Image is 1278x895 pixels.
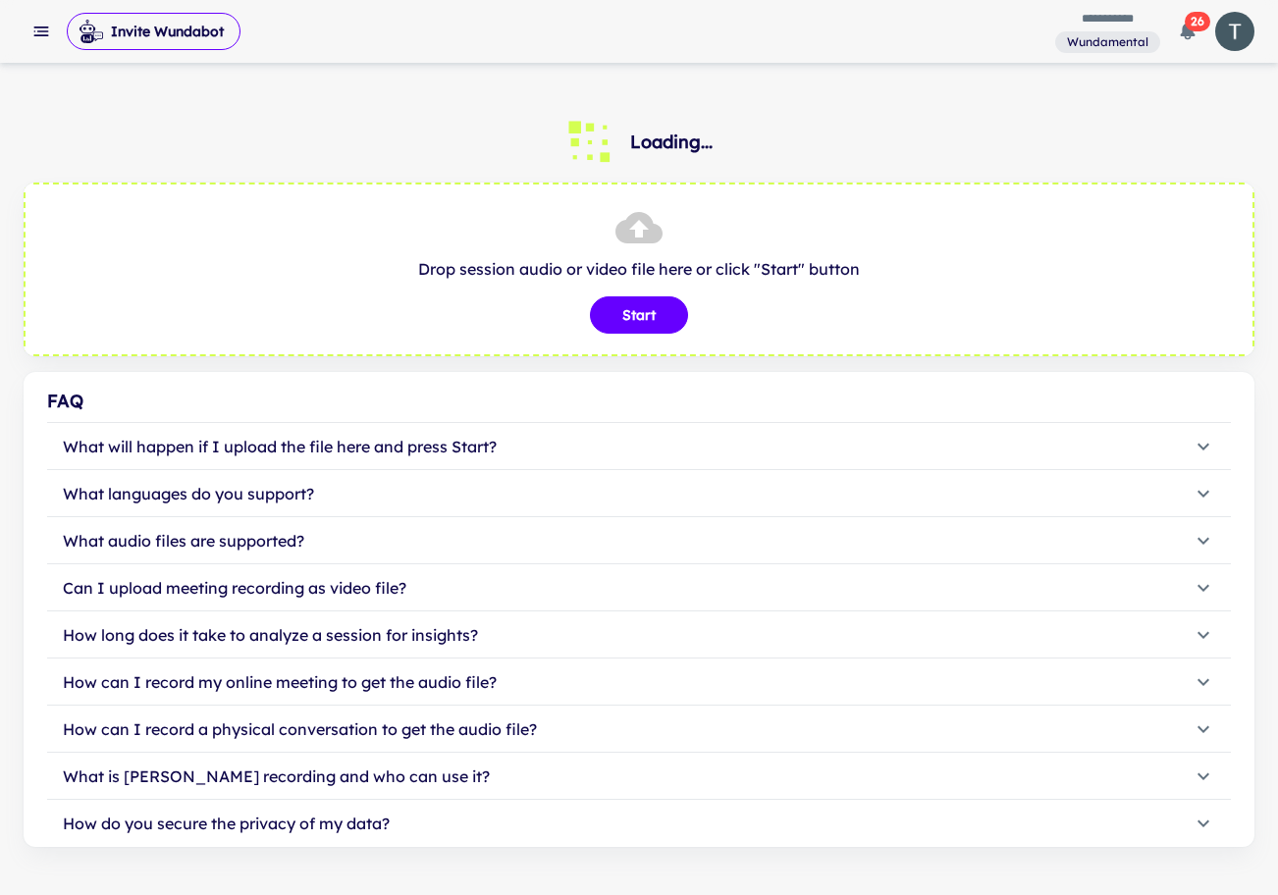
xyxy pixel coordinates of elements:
span: Wundamental [1059,33,1156,51]
p: How long does it take to analyze a session for insights? [63,623,478,647]
button: What languages do you support? [47,470,1231,517]
p: Drop session audio or video file here or click "Start" button [45,257,1233,281]
p: What will happen if I upload the file here and press Start? [63,435,497,458]
p: What audio files are supported? [63,529,304,553]
h6: Loading... [630,129,713,156]
button: What audio files are supported? [47,517,1231,564]
button: Start [590,296,688,334]
p: What languages do you support? [63,482,314,505]
button: Invite Wundabot [67,13,240,50]
button: How can I record a physical conversation to get the audio file? [47,706,1231,753]
span: 26 [1185,12,1210,31]
p: How can I record my online meeting to get the audio file? [63,670,497,694]
button: 26 [1168,12,1207,51]
img: photoURL [1215,12,1254,51]
button: Can I upload meeting recording as video file? [47,564,1231,611]
p: How do you secure the privacy of my data? [63,812,390,835]
p: How can I record a physical conversation to get the audio file? [63,717,537,741]
div: FAQ [47,388,1231,415]
span: You are a member of this workspace. Contact your workspace owner for assistance. [1055,29,1160,54]
button: How long does it take to analyze a session for insights? [47,611,1231,658]
button: How do you secure the privacy of my data? [47,800,1231,847]
p: Can I upload meeting recording as video file? [63,576,406,600]
button: What is [PERSON_NAME] recording and who can use it? [47,753,1231,800]
button: How can I record my online meeting to get the audio file? [47,658,1231,706]
p: What is [PERSON_NAME] recording and who can use it? [63,764,490,788]
span: Invite Wundabot to record a meeting [67,12,240,51]
button: What will happen if I upload the file here and press Start? [47,423,1231,470]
